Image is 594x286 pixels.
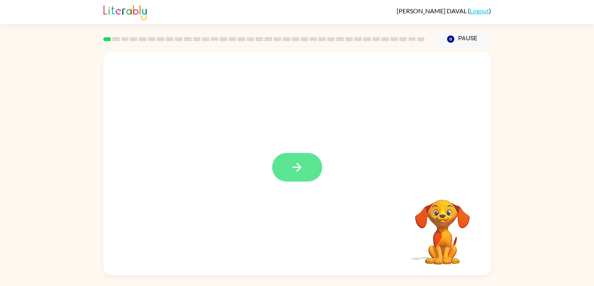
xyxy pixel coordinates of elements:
span: [PERSON_NAME] DAVAL [397,7,468,14]
a: Logout [470,7,489,14]
div: ( ) [397,7,491,14]
button: Pause [434,30,491,48]
video: Your browser must support playing .mp4 files to use Literably. Please try using another browser. [403,187,482,266]
img: Literably [103,3,147,20]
